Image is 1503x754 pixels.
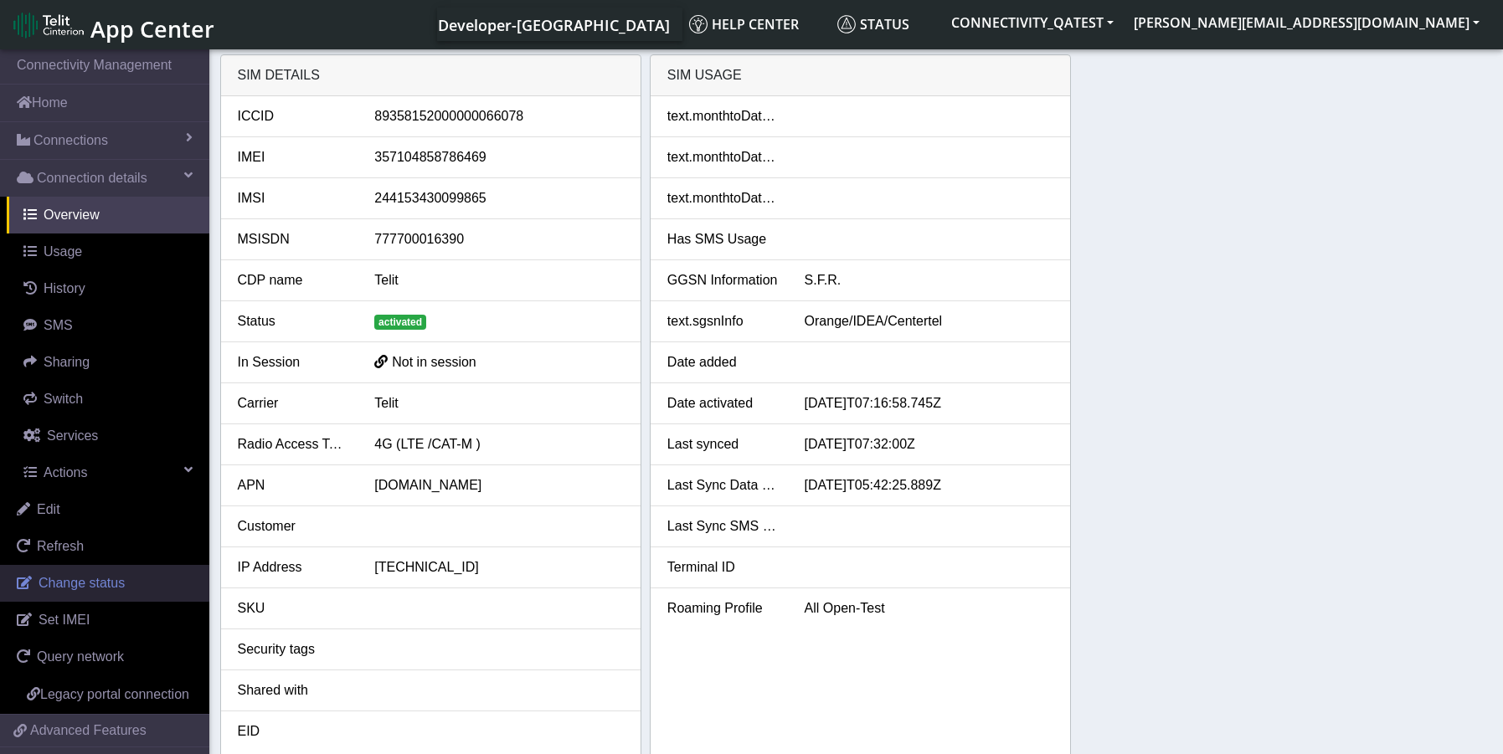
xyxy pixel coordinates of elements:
span: activated [374,315,426,330]
div: Telit [362,270,636,290]
div: EID [225,721,363,741]
span: Change status [39,576,125,590]
div: SIM details [221,55,641,96]
div: IMEI [225,147,363,167]
div: Last Sync Data Usage [655,475,792,495]
span: SMS [44,318,73,332]
div: text.monthtoDateSms [655,147,792,167]
a: SMS [7,307,209,344]
a: Services [7,418,209,454]
a: Sharing [7,344,209,381]
div: [TECHNICAL_ID] [362,557,636,577]
span: Help center [689,15,799,33]
div: In Session [225,352,363,372]
span: Connection details [37,168,147,188]
div: Carrier [225,393,363,413]
span: Switch [44,392,83,406]
span: Overview [44,208,100,222]
span: Status [837,15,909,33]
a: Help center [682,8,831,41]
div: Date added [655,352,792,372]
span: Connections [33,131,108,151]
div: Status [225,311,363,331]
div: CDP name [225,270,363,290]
div: 357104858786469 [362,147,636,167]
div: S.F.R. [792,270,1067,290]
span: Sharing [44,355,90,369]
div: Orange/IDEA/Centertel [792,311,1067,331]
div: ICCID [225,106,363,126]
div: text.monthtoDateVoice [655,188,792,208]
img: status.svg [837,15,856,33]
span: Usage [44,244,82,259]
div: 777700016390 [362,229,636,249]
a: Actions [7,454,209,491]
button: [PERSON_NAME][EMAIL_ADDRESS][DOMAIN_NAME] [1124,8,1490,38]
div: SIM Usage [651,55,1070,96]
span: Services [47,428,98,443]
div: SKU [225,598,363,618]
a: App Center [13,7,212,43]
div: text.monthtoDateData [655,106,792,126]
a: History [7,270,209,307]
div: Last synced [655,434,792,454]
div: MSISDN [225,229,363,249]
span: Not in session [392,355,476,369]
img: knowledge.svg [689,15,708,33]
div: [DATE]T07:16:58.745Z [792,393,1067,413]
img: logo-telit-cinterion-gw-new.png [13,12,84,38]
span: Refresh [37,539,84,553]
div: APN [225,475,363,495]
div: 4G (LTE /CAT-M ) [362,434,636,454]
a: Your current platform instance [437,8,669,41]
a: Switch [7,381,209,418]
div: IMSI [225,188,363,208]
div: 244153430099865 [362,188,636,208]
div: Roaming Profile [655,598,792,618]
span: Set IMEI [39,613,90,627]
div: Last Sync SMS Usage [655,516,792,536]
div: Telit [362,393,636,413]
div: All Open-Test [792,598,1067,618]
a: Overview [7,197,209,233]
div: Date activated [655,393,792,413]
div: Has SMS Usage [655,229,792,249]
span: Advanced Features [30,721,147,741]
span: Edit [37,502,60,516]
span: History [44,281,85,295]
div: [DATE]T07:32:00Z [792,434,1067,454]
div: [DOMAIN_NAME] [362,475,636,495]
span: App Center [90,13,214,44]
div: Security tags [225,639,363,659]
span: Query network [37,649,124,664]
div: Shared with [225,680,363,700]
button: CONNECTIVITY_QATEST [941,8,1124,38]
a: Usage [7,233,209,270]
div: Terminal ID [655,557,792,577]
span: Actions [44,465,87,480]
div: [DATE]T05:42:25.889Z [792,475,1067,495]
div: IP Address [225,557,363,577]
div: Customer [225,516,363,536]
div: 89358152000000066078 [362,106,636,126]
span: Legacy portal connection [40,687,189,701]
div: text.sgsnInfo [655,311,792,331]
div: GGSN Information [655,270,792,290]
a: Status [831,8,941,41]
span: Developer-[GEOGRAPHIC_DATA] [438,15,670,35]
div: Radio Access Tech [225,434,363,454]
